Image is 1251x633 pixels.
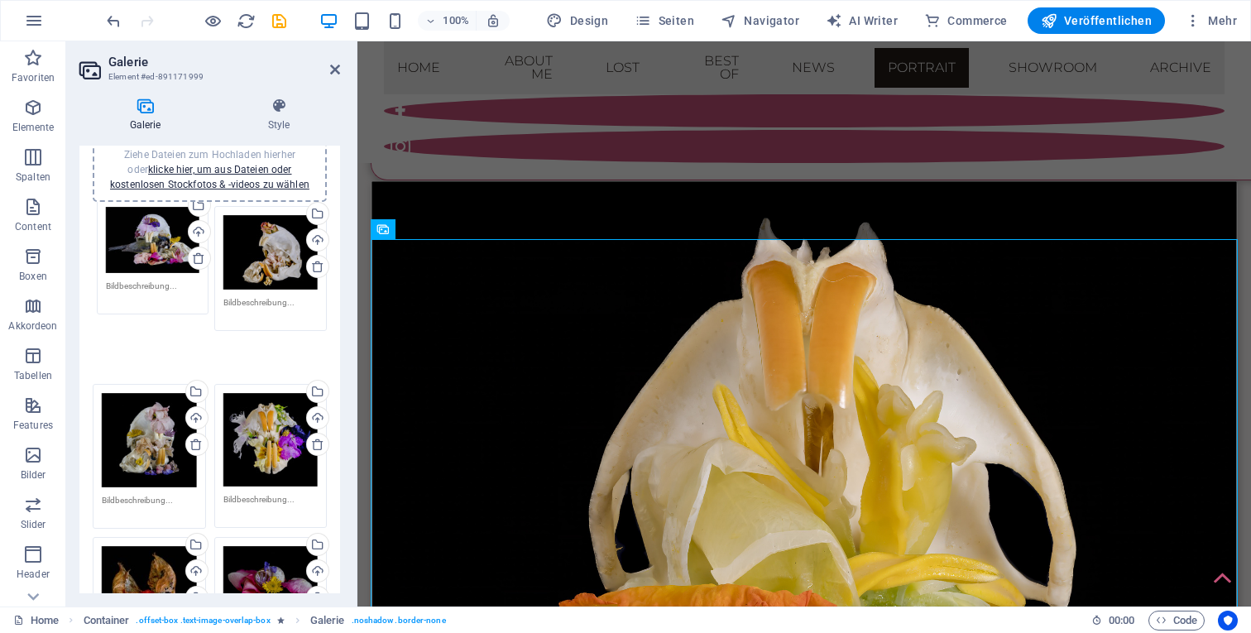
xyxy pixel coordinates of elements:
div: 2025-10-0517-17-26BR8S4-45-Bearbeitet-Bearbeitet-HQDWD88cRPpIK3bch_G7ug.jpg [106,207,199,273]
div: 2025-09-1111-46-21BR8S4-40-Bearbeitet-Bearbeitet-Pt0ko15HpueV58h5a7OsBg.jpg [223,546,319,614]
button: Veröffentlichen [1028,7,1165,34]
p: Tabellen [14,369,52,382]
button: save [269,11,289,31]
h6: 100% [443,11,469,31]
span: Klick zum Auswählen. Doppelklick zum Bearbeiten [84,611,130,631]
button: Commerce [918,7,1014,34]
button: Mehr [1178,7,1244,34]
p: Elemente [12,121,55,134]
div: 2025-09-1110-59-35BR8S4-25-Bearbeitet-Bearbeitet-a17G9bgwYjrDuMLs6wpcdw.jpg [102,393,197,488]
button: reload [236,11,256,31]
p: Bilder [21,468,46,482]
h4: Style [218,98,340,132]
button: Design [539,7,615,34]
span: Seiten [635,12,694,29]
div: 2025-05-2817-10-08BR8S4-80-Bearbeitet-Bearbeitet-ZxpTfnYgk9jKP75CSdTsOw.jpg [223,393,319,487]
button: Klicke hier, um den Vorschau-Modus zu verlassen [203,11,223,31]
i: Rückgängig: Galeriebilder ändern (Strg+Z) [104,12,123,31]
i: Save (Ctrl+S) [270,12,289,31]
button: 100% [418,11,477,31]
button: Seiten [628,7,701,34]
span: Code [1156,611,1197,631]
a: klicke hier, um aus Dateien oder kostenlosen Stockfotos & -videos zu wählen [110,164,309,190]
span: . offset-box .text-image-overlap-box [136,611,270,631]
p: Header [17,568,50,581]
i: Bei Größenänderung Zoomstufe automatisch an das gewählte Gerät anpassen. [486,13,501,28]
i: Seite neu laden [237,12,256,31]
span: Commerce [924,12,1008,29]
p: Slider [21,518,46,531]
div: Design (Strg+Alt+Y) [539,7,615,34]
button: Code [1148,611,1205,631]
nav: breadcrumb [84,611,446,631]
p: Spalten [16,170,50,184]
h3: Element #ed-891171999 [108,70,307,84]
div: 2025-09-0417-46-16BR8S4-70-Bearbeitet-Bearbeitet-ZSQT39otfTtCovs7UjWnUg.jpg [223,215,319,290]
p: Content [15,220,51,233]
p: Akkordeon [8,319,57,333]
p: Favoriten [12,71,55,84]
p: Features [13,419,53,432]
span: Veröffentlichen [1041,12,1152,29]
a: Klick, um Auswahl aufzuheben. Doppelklick öffnet Seitenverwaltung [13,611,59,631]
button: AI Writer [819,7,904,34]
i: Element enthält eine Animation [277,616,285,625]
span: : [1120,614,1123,626]
span: Ziehe Dateien zum Hochladen hierher oder [110,149,309,190]
span: . noshadow .border-none [352,611,446,631]
span: Design [546,12,608,29]
span: 00 00 [1109,611,1134,631]
button: Navigator [714,7,806,34]
span: Navigator [721,12,799,29]
span: Klick zum Auswählen. Doppelklick zum Bearbeiten [310,611,345,631]
button: undo [103,11,123,31]
p: Boxen [19,270,47,283]
h6: Session-Zeit [1091,611,1135,631]
span: AI Writer [826,12,898,29]
button: Usercentrics [1218,611,1238,631]
span: Mehr [1185,12,1237,29]
h4: Galerie [79,98,218,132]
h2: Galerie [108,55,340,70]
